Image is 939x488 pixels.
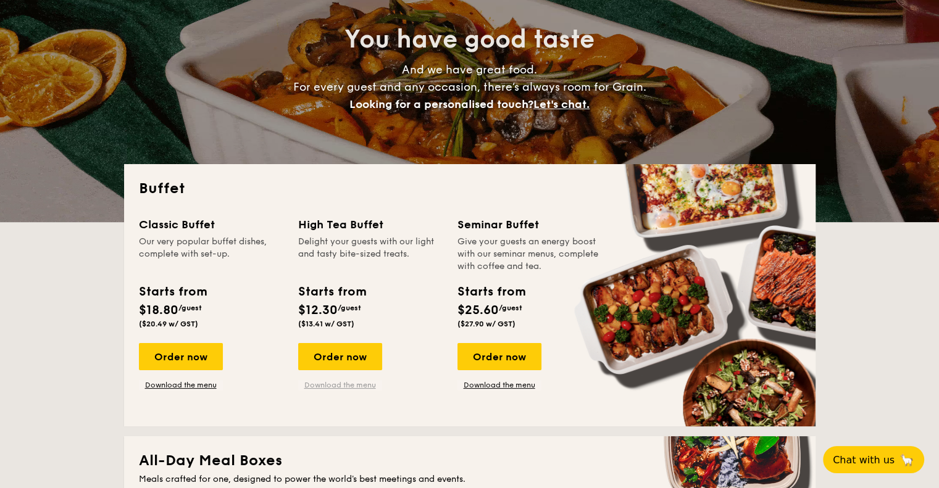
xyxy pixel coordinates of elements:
div: Give your guests an energy boost with our seminar menus, complete with coffee and tea. [457,236,602,273]
span: You have good taste [344,25,595,54]
div: Meals crafted for one, designed to power the world's best meetings and events. [139,473,801,486]
div: Order now [457,343,541,370]
span: /guest [499,304,522,312]
span: ($13.41 w/ GST) [298,320,354,328]
div: High Tea Buffet [298,216,443,233]
span: Let's chat. [533,97,590,111]
span: /guest [338,304,361,312]
a: Download the menu [457,380,541,390]
span: $25.60 [457,303,499,318]
span: /guest [178,304,202,312]
a: Download the menu [298,380,382,390]
span: $18.80 [139,303,178,318]
span: And we have great food. For every guest and any occasion, there’s always room for Grain. [293,63,646,111]
span: $12.30 [298,303,338,318]
div: Order now [139,343,223,370]
span: ($20.49 w/ GST) [139,320,198,328]
span: ($27.90 w/ GST) [457,320,515,328]
div: Our very popular buffet dishes, complete with set-up. [139,236,283,273]
div: Classic Buffet [139,216,283,233]
h2: Buffet [139,179,801,199]
div: Order now [298,343,382,370]
span: 🦙 [899,453,914,467]
div: Starts from [139,283,206,301]
button: Chat with us🦙 [823,446,924,473]
div: Starts from [298,283,365,301]
div: Starts from [457,283,525,301]
span: Chat with us [833,454,895,466]
h2: All-Day Meal Boxes [139,451,801,471]
div: Delight your guests with our light and tasty bite-sized treats. [298,236,443,273]
span: Looking for a personalised touch? [349,97,533,111]
div: Seminar Buffet [457,216,602,233]
a: Download the menu [139,380,223,390]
